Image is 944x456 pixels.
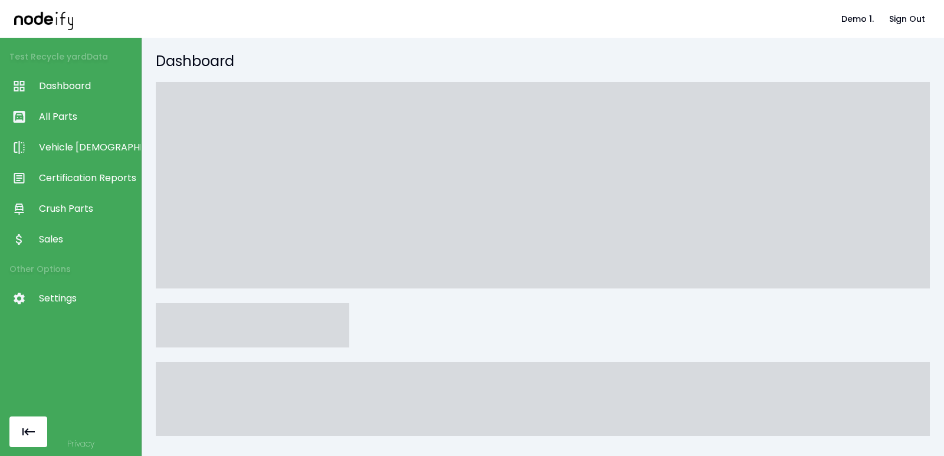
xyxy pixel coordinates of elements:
[39,140,135,155] span: Vehicle [DEMOGRAPHIC_DATA]
[14,8,73,29] img: nodeify
[39,79,135,93] span: Dashboard
[39,232,135,247] span: Sales
[67,438,94,450] a: Privacy
[837,8,879,30] button: Demo 1.
[39,171,135,185] span: Certification Reports
[156,52,930,71] h5: Dashboard
[39,291,135,306] span: Settings
[39,202,135,216] span: Crush Parts
[884,8,930,30] button: Sign Out
[39,110,135,124] span: All Parts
